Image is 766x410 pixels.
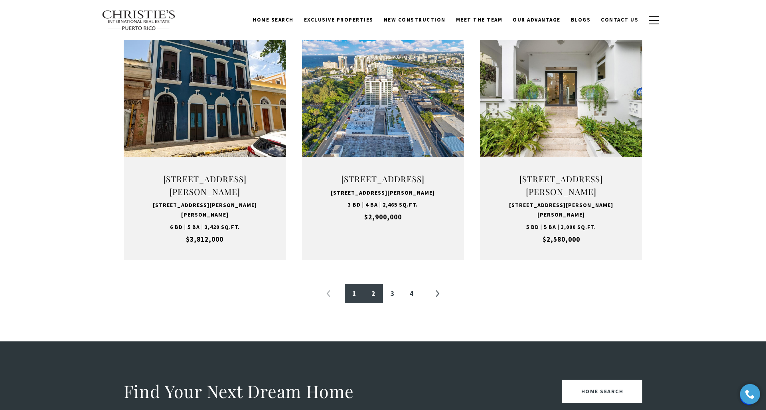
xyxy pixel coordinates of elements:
[451,12,508,28] a: Meet the Team
[513,16,561,23] span: Our Advantage
[384,16,446,23] span: New Construction
[566,12,596,28] a: Blogs
[299,12,379,28] a: Exclusive Properties
[428,284,447,303] li: Next page
[383,284,402,303] a: 3
[124,380,354,402] h2: Find Your Next Dream Home
[304,16,373,23] span: Exclusive Properties
[364,284,383,303] a: 2
[507,12,566,28] a: Our Advantage
[562,380,643,403] a: Home Search
[247,12,299,28] a: Home Search
[428,284,447,303] a: »
[601,16,638,23] span: Contact Us
[379,12,451,28] a: New Construction
[402,284,421,303] a: 4
[644,9,664,32] button: button
[345,284,364,303] a: 1
[102,10,176,31] img: Christie's International Real Estate text transparent background
[571,16,591,23] span: Blogs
